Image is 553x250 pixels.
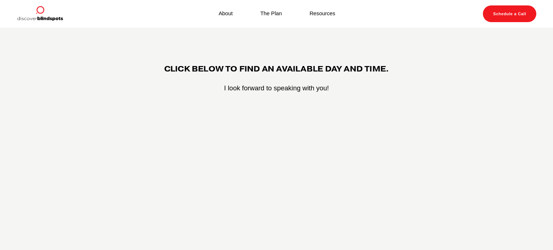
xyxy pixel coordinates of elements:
[260,9,282,19] a: The Plan
[483,5,536,22] a: Schedule a Call
[17,5,63,22] img: Discover Blind Spots
[81,65,471,73] h4: CLICK BELOW TO FIND AN AVAILABLE DAY AND TIME.
[81,83,471,94] p: I look forward to speaking with you!
[310,9,335,19] a: Resources
[219,9,233,19] a: About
